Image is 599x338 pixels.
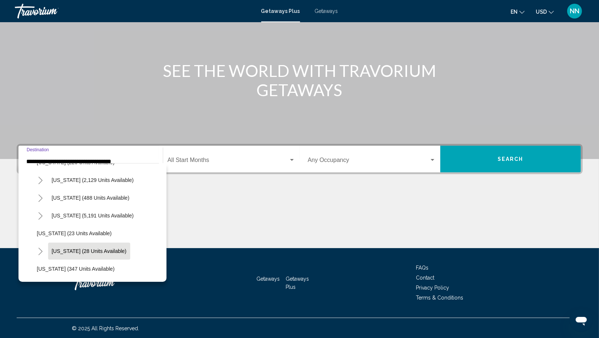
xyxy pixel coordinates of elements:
[511,9,518,15] span: en
[261,8,300,14] a: Getaways Plus
[15,4,254,18] a: Travorium
[33,225,115,242] button: [US_STATE] (23 units available)
[52,248,127,254] span: [US_STATE] (28 units available)
[416,285,450,291] a: Privacy Policy
[511,6,525,17] button: Change language
[18,146,581,172] div: Search widget
[48,243,130,260] button: [US_STATE] (28 units available)
[536,9,547,15] span: USD
[315,8,338,14] a: Getaways
[72,325,139,331] span: © 2025 All Rights Reserved.
[33,244,48,258] button: Toggle Hawaii (28 units available)
[37,266,115,272] span: [US_STATE] (347 units available)
[565,3,584,19] button: User Menu
[536,6,554,17] button: Change currency
[52,195,129,201] span: [US_STATE] (488 units available)
[48,207,138,224] button: [US_STATE] (5,191 units available)
[72,272,146,294] a: Travorium
[416,265,429,271] a: FAQs
[33,190,48,205] button: Toggle Colorado (488 units available)
[52,177,134,183] span: [US_STATE] (2,129 units available)
[52,213,134,219] span: [US_STATE] (5,191 units available)
[48,172,138,189] button: [US_STATE] (2,129 units available)
[570,7,579,15] span: NN
[416,275,435,281] a: Contact
[569,308,593,332] iframe: Кнопка запуска окна обмена сообщениями
[440,146,581,172] button: Search
[161,61,438,99] h1: SEE THE WORLD WITH TRAVORIUM GETAWAYS
[257,276,280,282] a: Getaways
[416,295,464,301] a: Terms & Conditions
[498,156,524,162] span: Search
[48,189,133,206] button: [US_STATE] (488 units available)
[33,208,48,223] button: Toggle Florida (5,191 units available)
[37,230,112,236] span: [US_STATE] (23 units available)
[33,173,48,187] button: Toggle California (2,129 units available)
[33,260,118,277] button: [US_STATE] (347 units available)
[286,276,309,290] a: Getaways Plus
